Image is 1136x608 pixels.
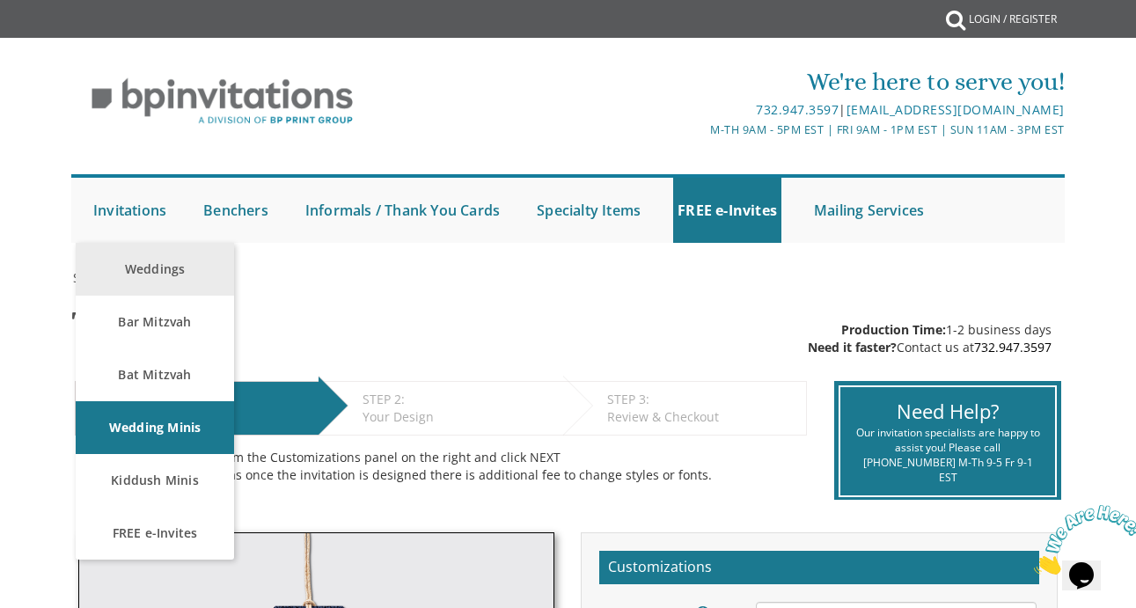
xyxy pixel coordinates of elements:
[76,454,234,507] a: Kiddush Minis
[403,99,1065,121] div: |
[76,243,234,296] a: Weddings
[76,401,234,454] a: Wedding Minis
[841,321,946,338] span: Production Time:
[1027,498,1136,582] iframe: chat widget
[673,178,781,243] a: FREE e-Invites
[808,339,897,355] span: Need it faster?
[199,178,273,243] a: Benchers
[71,269,162,286] a: Specialty Items
[7,7,116,77] img: Chat attention grabber
[76,507,234,560] a: FREE e-Invites
[88,449,795,484] div: Make your selections from the Customizations panel on the right and click NEXT Please choose care...
[854,398,1042,425] div: Need Help?
[756,101,839,118] a: 732.947.3597
[599,551,1039,584] h2: Customizations
[854,425,1042,486] div: Our invitation specialists are happy to assist you! Please call [PHONE_NUMBER] M-Th 9-5 Fr 9-1 EST
[403,64,1065,99] div: We're here to serve you!
[73,269,162,286] span: Specialty Items
[974,339,1052,355] a: 732.947.3597
[607,408,798,426] div: Review & Checkout
[363,408,554,426] div: Your Design
[847,101,1065,118] a: [EMAIL_ADDRESS][DOMAIN_NAME]
[403,121,1065,139] div: M-Th 9am - 5pm EST | Fri 9am - 1pm EST | Sun 11am - 3pm EST
[607,391,798,408] div: STEP 3:
[810,178,928,243] a: Mailing Services
[71,304,227,356] h1: Tag Style 6
[71,65,373,138] img: BP Invitation Loft
[363,391,554,408] div: STEP 2:
[76,348,234,401] a: Bat Mitzvah
[89,178,171,243] a: Invitations
[301,178,504,243] a: Informals / Thank You Cards
[76,296,234,348] a: Bar Mitzvah
[808,321,1052,356] p: 1-2 business days Contact us at
[532,178,645,243] a: Specialty Items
